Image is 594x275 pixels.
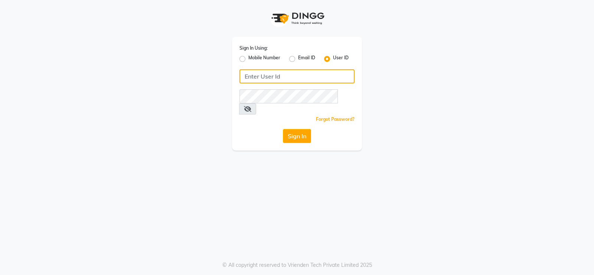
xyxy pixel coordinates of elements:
[267,7,327,29] img: logo1.svg
[248,54,280,63] label: Mobile Number
[298,54,315,63] label: Email ID
[239,69,355,83] input: Username
[283,129,311,143] button: Sign In
[333,54,349,63] label: User ID
[239,45,268,52] label: Sign In Using:
[316,116,355,122] a: Forgot Password?
[239,89,338,103] input: Username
